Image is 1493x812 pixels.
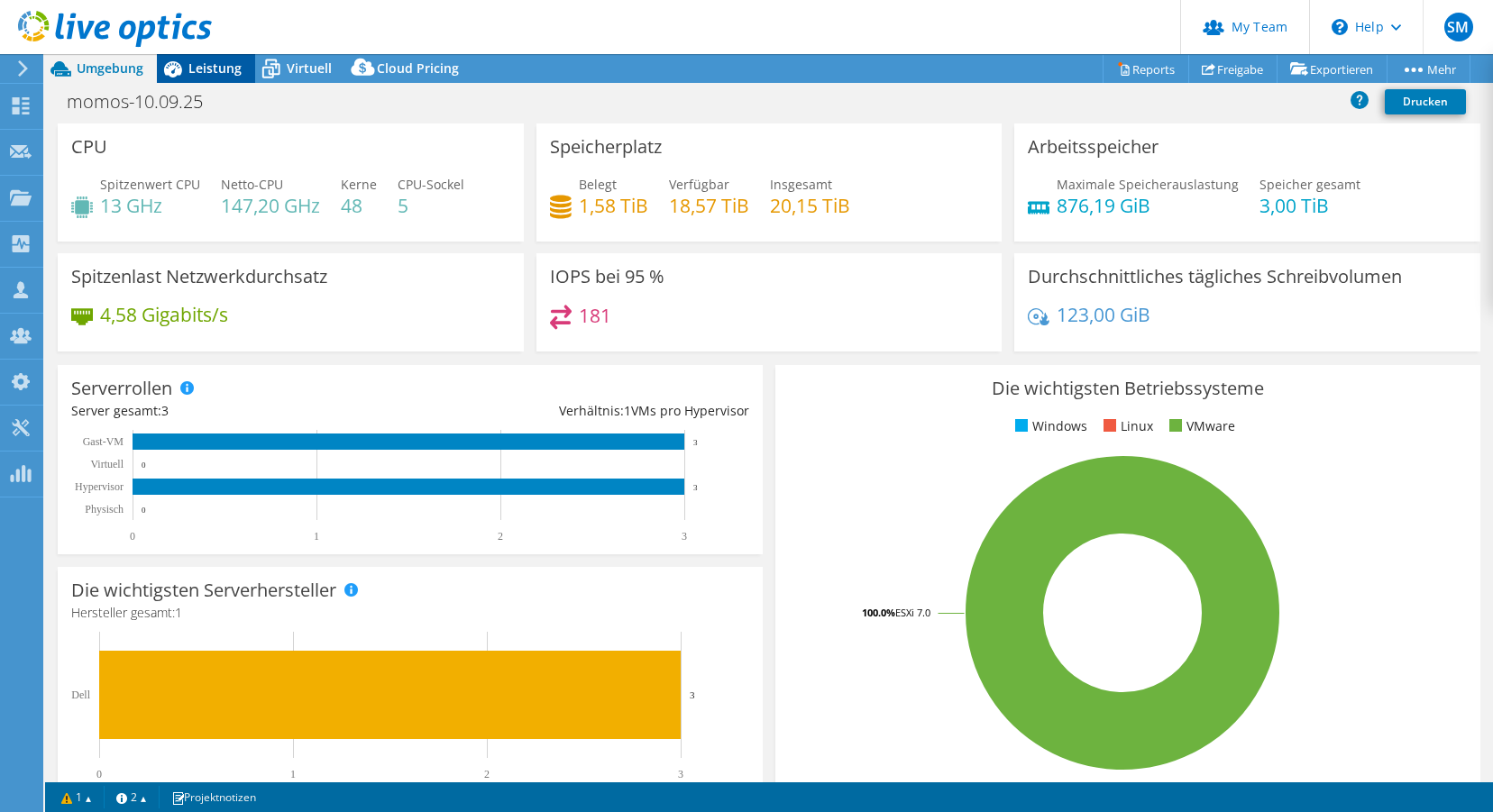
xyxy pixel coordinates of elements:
h4: 181 [579,306,611,325]
span: 1 [175,604,182,621]
text: 2 [498,530,503,543]
h3: IOPS bei 95 % [550,267,664,287]
a: Reports [1103,55,1189,83]
li: VMware [1165,416,1235,436]
text: 0 [96,768,102,780]
span: Verfügbar [669,176,729,193]
tspan: ESXi 7.0 [895,606,930,619]
text: 0 [142,506,146,515]
h3: Arbeitsspeicher [1028,137,1159,157]
span: Umgebung [77,59,143,77]
span: Belegt [579,176,617,193]
text: 3 [693,438,698,447]
div: Verhältnis: VMs pro Hypervisor [410,401,749,421]
text: 3 [678,768,683,780]
text: 0 [130,530,135,543]
text: Hypervisor [75,480,124,493]
a: Drucken [1385,89,1466,114]
span: Maximale Speicherauslastung [1057,176,1239,193]
text: 3 [693,483,698,492]
span: Virtuell [287,59,332,77]
h4: 3,00 TiB [1259,196,1360,215]
h4: 5 [398,196,464,215]
a: Projektnotizen [159,786,269,808]
h3: Serverrollen [71,379,172,398]
a: 2 [104,786,160,808]
div: Server gesamt: [71,401,410,421]
h4: 147,20 GHz [221,196,320,215]
h3: CPU [71,137,107,157]
h4: Hersteller gesamt: [71,603,749,623]
text: 3 [682,530,687,543]
li: Linux [1099,416,1153,436]
h4: 20,15 TiB [770,196,850,215]
a: Exportieren [1277,55,1388,83]
h1: momos-10.09.25 [59,92,231,112]
text: Physisch [85,503,124,515]
h4: 48 [341,196,377,215]
span: Leistung [188,59,242,77]
text: 1 [314,530,319,543]
span: CPU-Sockel [398,176,464,193]
text: 0 [142,461,146,470]
h4: 18,57 TiB [669,196,749,215]
text: 1 [290,768,296,780]
a: Mehr [1387,55,1470,83]
span: Spitzenwert CPU [100,176,200,193]
a: Freigabe [1188,55,1278,83]
h4: 876,19 GiB [1057,196,1239,215]
h3: Spitzenlast Netzwerkdurchsatz [71,267,327,287]
li: Windows [1011,416,1087,436]
text: Dell [71,689,90,701]
span: 1 [624,402,631,419]
h3: Die wichtigsten Betriebssysteme [789,379,1467,398]
h3: Speicherplatz [550,137,662,157]
h4: 4,58 Gigabits/s [100,305,228,324]
text: Virtuell [90,458,124,470]
tspan: 100.0% [862,606,895,619]
span: 3 [161,402,169,419]
text: 3 [690,689,695,700]
h4: 1,58 TiB [579,196,648,215]
text: 2 [484,768,490,780]
h3: Durchschnittliches tägliches Schreibvolumen [1028,267,1402,287]
text: Gast-VM [83,435,124,448]
span: Kerne [341,176,377,193]
span: SM [1444,13,1473,41]
span: Cloud Pricing [377,59,459,77]
span: Speicher gesamt [1259,176,1360,193]
h4: 13 GHz [100,196,200,215]
h3: Die wichtigsten Serverhersteller [71,580,336,600]
svg: \n [1332,19,1348,35]
span: Netto-CPU [221,176,283,193]
h4: 123,00 GiB [1057,305,1150,324]
a: 1 [49,786,105,808]
span: Insgesamt [770,176,832,193]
